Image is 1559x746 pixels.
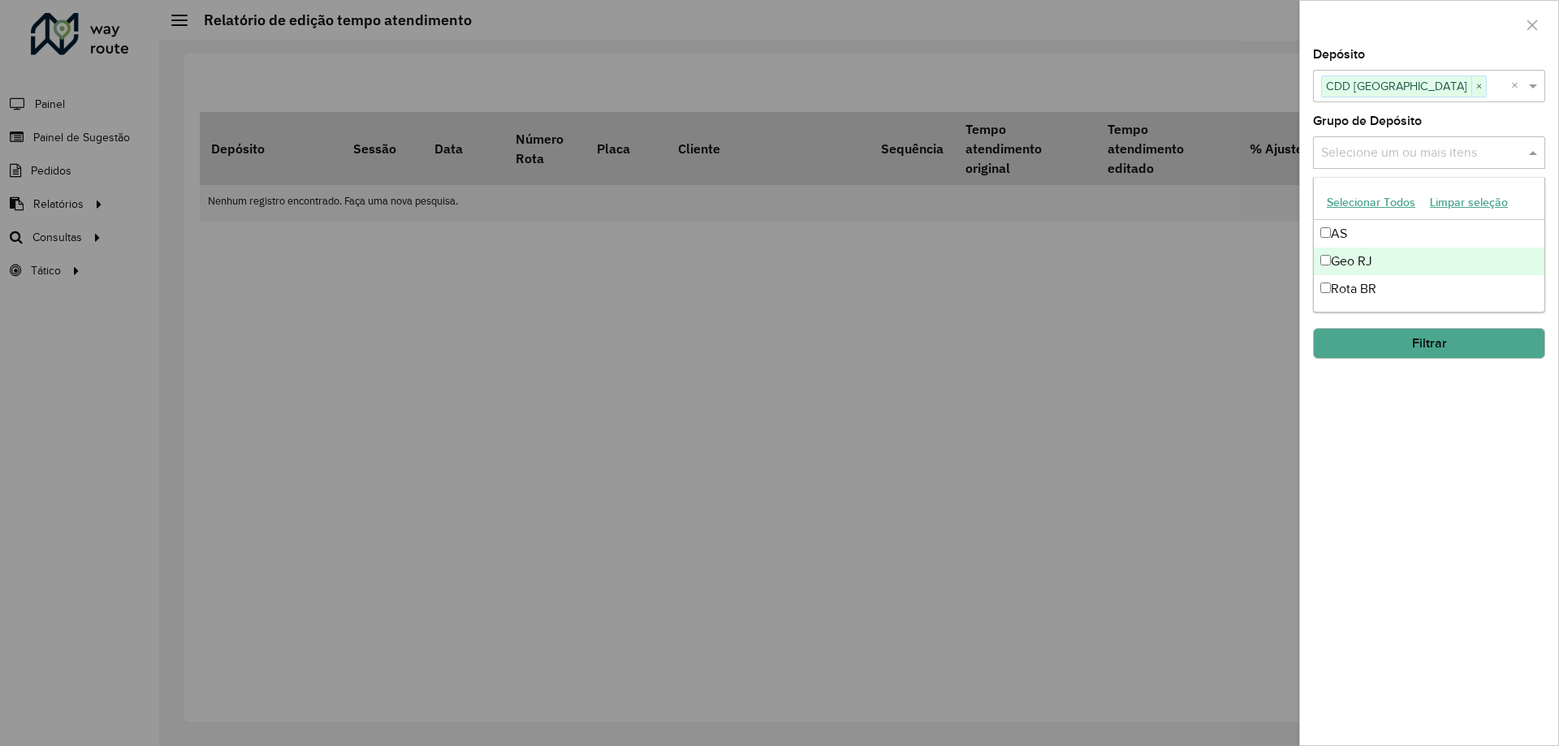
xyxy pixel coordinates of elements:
button: Limpar seleção [1423,190,1515,215]
div: AS [1314,220,1544,248]
button: Filtrar [1313,328,1545,359]
span: Clear all [1511,76,1525,96]
div: Geo RJ [1314,248,1544,275]
ng-dropdown-panel: Options list [1313,177,1545,313]
label: Grupo de Depósito [1313,111,1422,131]
div: Rota BR [1314,275,1544,303]
span: × [1471,77,1486,97]
span: CDD [GEOGRAPHIC_DATA] [1322,76,1471,96]
button: Selecionar Todos [1319,190,1423,215]
label: Depósito [1313,45,1365,64]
